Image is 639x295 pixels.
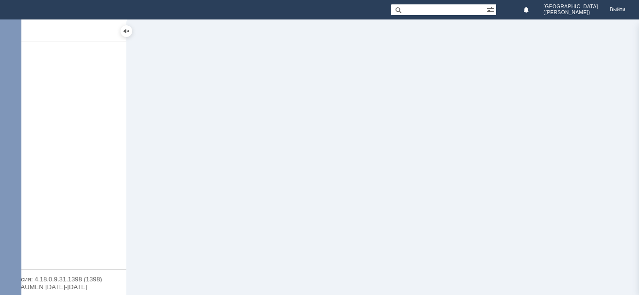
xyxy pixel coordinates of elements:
span: Расширенный поиск [486,4,496,14]
span: [GEOGRAPHIC_DATA] [543,4,598,10]
span: ([PERSON_NAME]) [543,10,590,16]
div: Версия: 4.18.0.9.31.1398 (1398) [10,276,117,282]
div: © NAUMEN [DATE]-[DATE] [10,284,117,290]
div: Скрыть меню [121,25,132,37]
